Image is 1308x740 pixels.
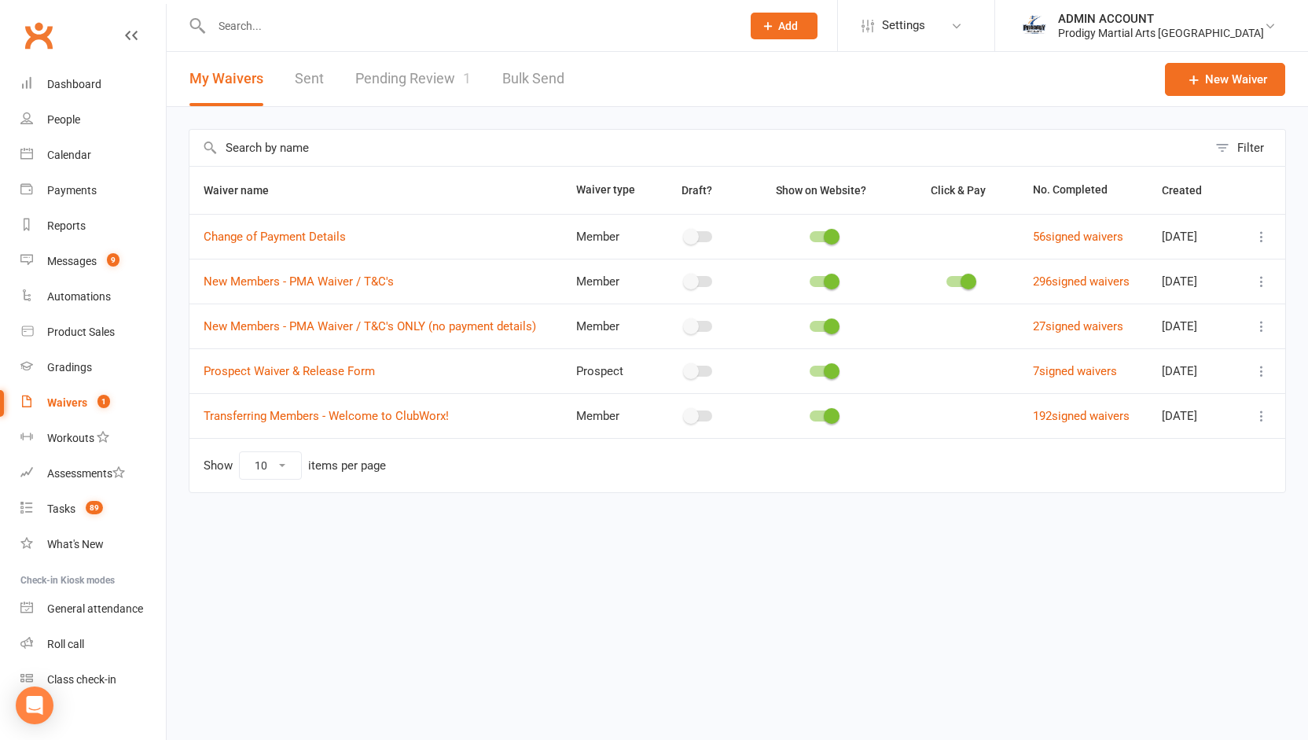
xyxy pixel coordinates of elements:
[204,274,394,289] a: New Members - PMA Waiver / T&C's
[20,102,166,138] a: People
[1058,26,1264,40] div: Prodigy Martial Arts [GEOGRAPHIC_DATA]
[47,326,115,338] div: Product Sales
[1033,409,1130,423] a: 192signed waivers
[1207,130,1285,166] button: Filter
[751,13,817,39] button: Add
[20,315,166,350] a: Product Sales
[204,451,386,480] div: Show
[1019,10,1050,42] img: thumb_image1686208220.png
[47,149,91,161] div: Calendar
[86,501,103,514] span: 89
[1148,259,1236,304] td: [DATE]
[47,361,92,374] div: Gradings
[47,255,97,267] div: Messages
[20,208,166,244] a: Reports
[1162,181,1219,200] button: Created
[47,538,104,550] div: What's New
[47,503,75,515] div: Tasks
[20,527,166,562] a: What's New
[204,409,449,423] a: Transferring Members - Welcome to ClubWorx!
[562,259,652,304] td: Member
[204,181,286,200] button: Waiver name
[47,78,101,90] div: Dashboard
[20,491,166,527] a: Tasks 89
[562,304,652,348] td: Member
[502,52,564,106] a: Bulk Send
[97,395,110,408] span: 1
[295,52,324,106] a: Sent
[20,421,166,456] a: Workouts
[20,173,166,208] a: Payments
[931,184,986,197] span: Click & Pay
[207,15,730,37] input: Search...
[562,348,652,393] td: Prospect
[1148,348,1236,393] td: [DATE]
[1033,319,1123,333] a: 27signed waivers
[1148,304,1236,348] td: [DATE]
[776,184,866,197] span: Show on Website?
[20,662,166,698] a: Class kiosk mode
[47,602,143,615] div: General attendance
[20,350,166,385] a: Gradings
[107,253,119,267] span: 9
[1033,230,1123,244] a: 56signed waivers
[1033,274,1130,289] a: 296signed waivers
[20,138,166,173] a: Calendar
[308,459,386,473] div: items per page
[562,214,652,259] td: Member
[204,319,536,333] a: New Members - PMA Waiver / T&C's ONLY (no payment details)
[20,456,166,491] a: Assessments
[1148,393,1236,438] td: [DATE]
[16,687,53,724] div: Open Intercom Messenger
[204,230,346,244] a: Change of Payment Details
[1148,214,1236,259] td: [DATE]
[882,8,925,43] span: Settings
[762,181,884,200] button: Show on Website?
[562,393,652,438] td: Member
[1162,184,1219,197] span: Created
[20,385,166,421] a: Waivers 1
[47,290,111,303] div: Automations
[1033,364,1117,378] a: 7signed waivers
[562,167,652,214] th: Waiver type
[20,244,166,279] a: Messages 9
[47,467,125,480] div: Assessments
[47,638,84,650] div: Roll call
[47,113,80,126] div: People
[47,432,94,444] div: Workouts
[1019,167,1148,214] th: No. Completed
[463,70,471,87] span: 1
[189,130,1207,166] input: Search by name
[1058,12,1264,26] div: ADMIN ACCOUNT
[20,591,166,627] a: General attendance kiosk mode
[355,52,471,106] a: Pending Review1
[20,279,166,315] a: Automations
[20,67,166,102] a: Dashboard
[189,52,263,106] button: My Waivers
[682,184,712,197] span: Draft?
[1237,138,1264,157] div: Filter
[19,16,58,55] a: Clubworx
[47,396,87,409] div: Waivers
[204,364,375,378] a: Prospect Waiver & Release Form
[917,181,1003,200] button: Click & Pay
[778,20,798,32] span: Add
[47,673,116,686] div: Class check-in
[47,184,97,197] div: Payments
[1165,63,1285,96] a: New Waiver
[20,627,166,662] a: Roll call
[204,184,286,197] span: Waiver name
[47,219,86,232] div: Reports
[667,181,729,200] button: Draft?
